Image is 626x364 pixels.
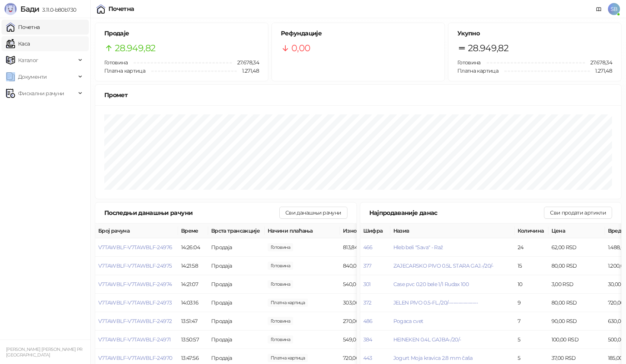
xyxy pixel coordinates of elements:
[268,335,293,344] span: 549,00
[178,224,208,238] th: Време
[291,41,310,55] span: 0,00
[360,224,390,238] th: Шифра
[363,299,372,306] button: 372
[5,3,17,15] img: Logo
[115,41,155,55] span: 28.949,82
[548,294,605,312] td: 80,00 RSD
[6,347,82,358] small: [PERSON_NAME] [PERSON_NAME] PR [GEOGRAPHIC_DATA]
[104,90,612,100] div: Промет
[232,58,259,67] span: 27.678,34
[548,312,605,330] td: 90,00 RSD
[6,20,40,35] a: Почетна
[548,275,605,294] td: 3,00 RSD
[281,29,436,38] h5: Рефундације
[208,312,265,330] td: Продаја
[268,354,308,362] span: 720,00
[104,67,145,74] span: Платна картица
[515,257,548,275] td: 15
[393,299,478,306] button: JELEN PIVO 0.5-FL./20/------------------
[95,224,178,238] th: Број рачуна
[104,208,279,218] div: Последњи данашњи рачуни
[363,262,372,269] button: 377
[39,6,76,13] span: 3.11.0-b80b730
[340,312,396,330] td: 270,00 RSD
[515,238,548,257] td: 24
[268,280,293,288] span: 540,00
[20,5,39,14] span: Бади
[98,336,171,343] button: V7TAWBLF-V7TAWBLF-24971
[178,330,208,349] td: 13:50:57
[98,299,172,306] button: V7TAWBLF-V7TAWBLF-24973
[363,318,373,324] button: 486
[178,238,208,257] td: 14:26:04
[178,275,208,294] td: 14:21:07
[98,262,172,269] button: V7TAWBLF-V7TAWBLF-24975
[98,318,172,324] button: V7TAWBLF-V7TAWBLF-24972
[208,330,265,349] td: Продаја
[393,244,443,251] button: Hleb beli "Sava" - Raž
[268,317,293,325] span: 270,00
[515,330,548,349] td: 5
[393,336,461,343] button: HEINEKEN 0.4L GAJBA-/20/-
[590,67,612,75] span: 1.271,48
[457,67,498,74] span: Платна картица
[18,86,64,101] span: Фискални рачуни
[268,299,308,307] span: 303,00
[340,224,396,238] th: Износ
[585,58,612,67] span: 27.678,34
[340,330,396,349] td: 549,00 RSD
[108,6,134,12] div: Почетна
[515,275,548,294] td: 10
[178,257,208,275] td: 14:21:58
[98,355,172,361] button: V7TAWBLF-V7TAWBLF-24970
[393,355,473,361] button: Jogurt Moja kravica 2.8 mm čaša
[208,238,265,257] td: Продаја
[363,355,372,361] button: 443
[544,207,612,219] button: Сви продати артикли
[6,36,30,51] a: Каса
[369,208,544,218] div: Најпродаваније данас
[279,207,347,219] button: Сви данашњи рачуни
[18,53,38,68] span: Каталог
[548,257,605,275] td: 80,00 RSD
[515,294,548,312] td: 9
[237,67,259,75] span: 1.271,48
[340,238,396,257] td: 813,84 RSD
[178,312,208,330] td: 13:51:47
[593,3,605,15] a: Документација
[340,275,396,294] td: 540,00 RSD
[515,312,548,330] td: 7
[393,318,423,324] button: Pogaca cvet
[393,281,469,288] button: Case pvc 0.20 bele 1/1 Rudax 100
[268,243,293,251] span: 813,84
[548,330,605,349] td: 100,00 RSD
[608,3,620,15] span: SB
[98,281,172,288] button: V7TAWBLF-V7TAWBLF-24974
[390,224,515,238] th: Назив
[208,224,265,238] th: Врста трансакције
[18,69,47,84] span: Документи
[208,275,265,294] td: Продаја
[363,281,371,288] button: 301
[265,224,340,238] th: Начини плаћања
[178,294,208,312] td: 14:03:16
[208,294,265,312] td: Продаја
[363,244,373,251] button: 466
[393,262,493,269] button: ZAJECARSKO PIVO 0.5L STARA GAJ.-/20/-
[515,224,548,238] th: Количина
[363,336,372,343] button: 384
[468,41,509,55] span: 28.949,82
